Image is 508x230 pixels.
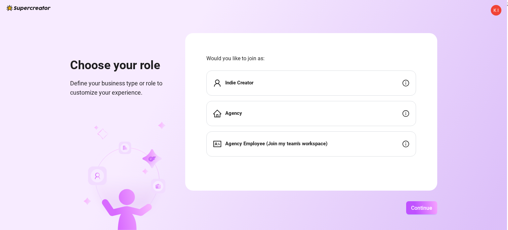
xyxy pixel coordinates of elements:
[7,5,51,11] img: logo
[213,79,221,87] span: user
[206,54,416,63] span: Would you like to join as:
[406,201,437,214] button: Continue
[402,141,409,147] span: info-circle
[493,7,499,14] span: K I
[225,141,327,147] strong: Agency Employee (Join my team's workspace)
[70,79,169,98] span: Define your business type or role to customize your experience.
[411,205,432,211] span: Continue
[225,110,242,116] strong: Agency
[213,140,221,148] span: idcard
[402,80,409,86] span: info-circle
[213,110,221,117] span: home
[70,58,169,73] h1: Choose your role
[402,110,409,117] span: info-circle
[225,80,253,86] strong: Indie Creator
